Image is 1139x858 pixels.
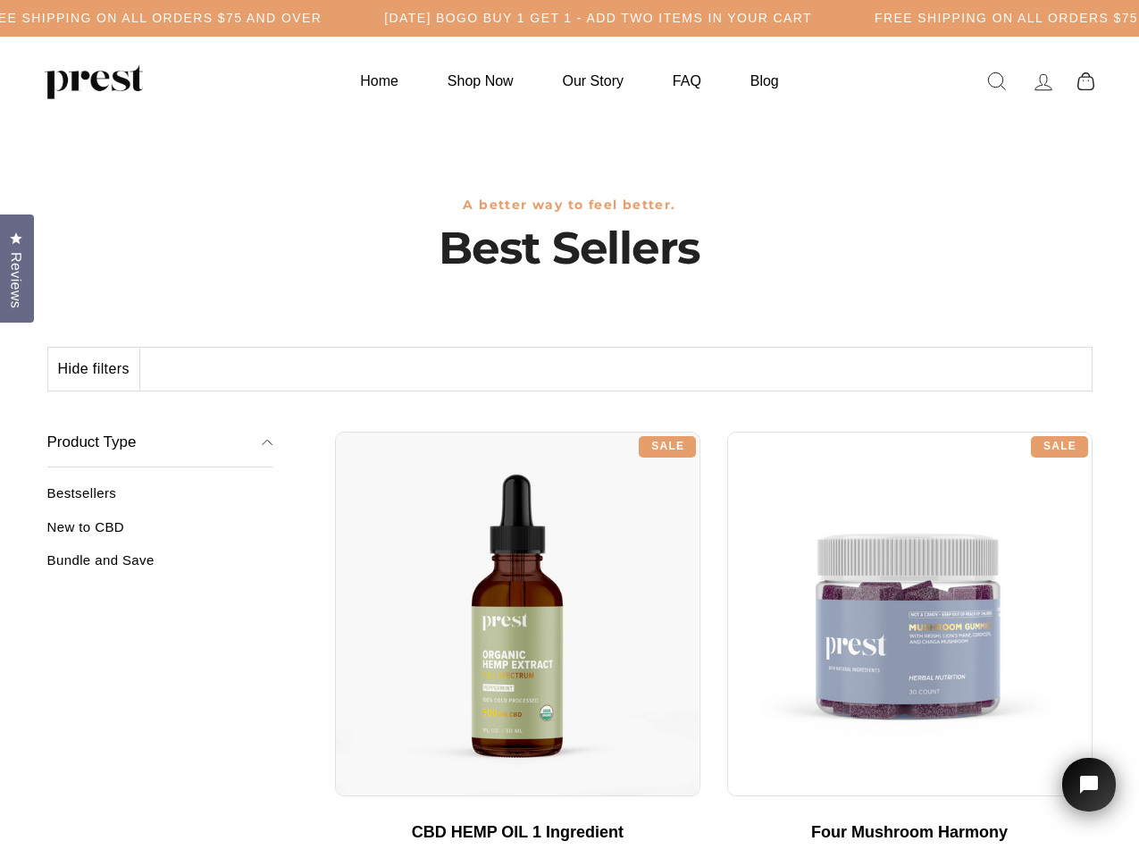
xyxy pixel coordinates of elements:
div: Sale [1031,436,1088,458]
a: Blog [728,63,801,98]
a: FAQ [650,63,724,98]
ul: Primary [338,63,800,98]
a: Home [338,63,421,98]
div: CBD HEMP OIL 1 Ingredient [353,823,683,843]
div: Four Mushroom Harmony [745,823,1075,843]
a: Our Story [540,63,646,98]
button: Product Type [47,418,273,468]
a: Shop Now [425,63,536,98]
button: Hide filters [48,348,140,391]
h3: A better way to feel better. [47,198,1093,213]
a: New to CBD [47,519,273,549]
iframe: Tidio Chat [1039,733,1139,858]
h1: Best Sellers [47,222,1093,275]
span: Reviews [4,252,28,308]
a: Bestsellers [47,485,273,515]
div: Sale [639,436,696,458]
h5: [DATE] BOGO BUY 1 GET 1 - ADD TWO ITEMS IN YOUR CART [384,11,812,26]
a: Bundle and Save [47,552,273,582]
img: PREST ORGANICS [45,63,143,99]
